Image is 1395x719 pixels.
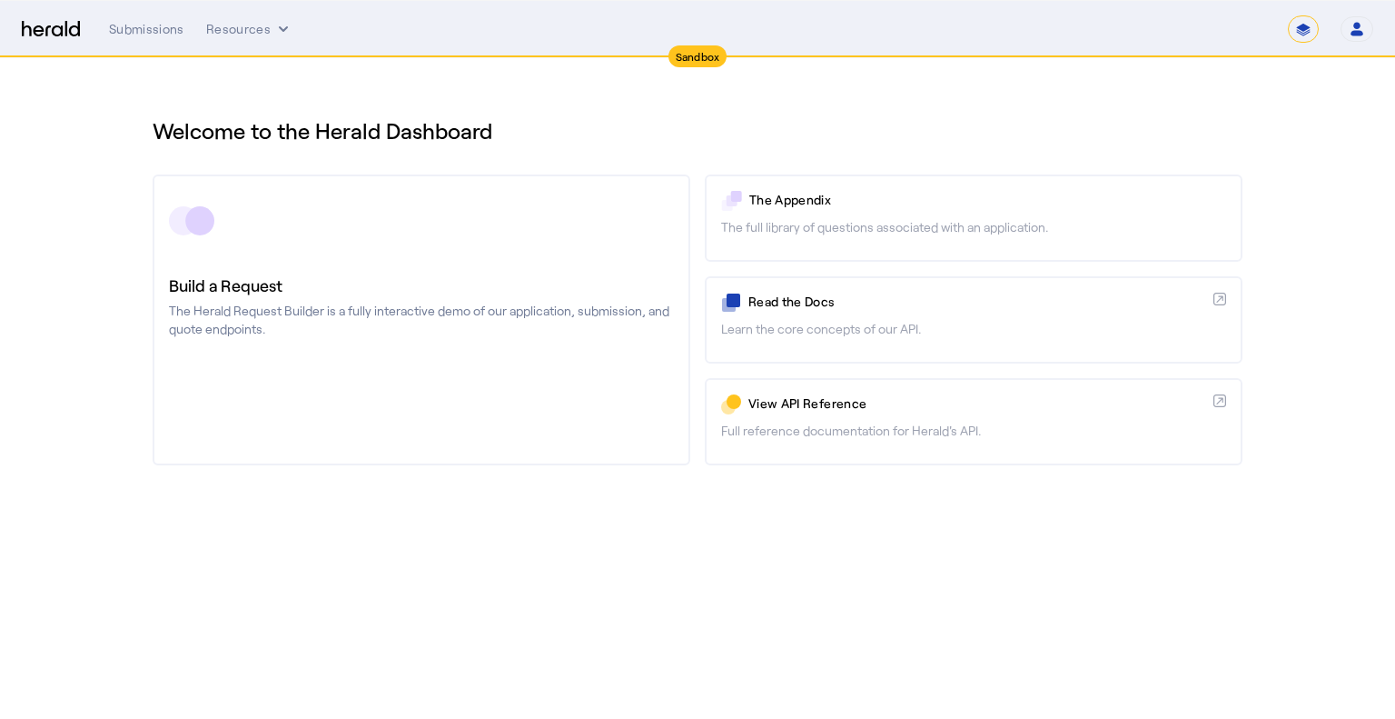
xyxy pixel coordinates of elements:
div: Sandbox [668,45,727,67]
button: Resources dropdown menu [206,20,292,38]
a: The AppendixThe full library of questions associated with an application. [705,175,1242,262]
p: The full library of questions associated with an application. [721,218,1226,236]
div: Submissions [109,20,184,38]
p: The Herald Request Builder is a fully interactive demo of our application, submission, and quote ... [169,302,674,338]
a: Build a RequestThe Herald Request Builder is a fully interactive demo of our application, submiss... [153,175,690,465]
a: View API ReferenceFull reference documentation for Herald's API. [705,378,1242,465]
p: View API Reference [748,394,1206,413]
h3: Build a Request [169,273,674,298]
img: Herald Logo [22,21,80,38]
p: The Appendix [749,191,1226,209]
p: Full reference documentation for Herald's API. [721,422,1226,440]
h1: Welcome to the Herald Dashboard [153,116,1242,145]
p: Read the Docs [748,293,1206,311]
a: Read the DocsLearn the core concepts of our API. [705,276,1242,364]
p: Learn the core concepts of our API. [721,320,1226,338]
